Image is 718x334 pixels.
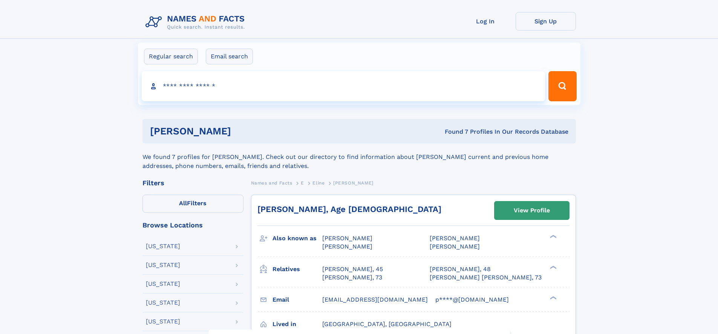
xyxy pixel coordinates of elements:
span: [EMAIL_ADDRESS][DOMAIN_NAME] [322,296,428,303]
div: We found 7 profiles for [PERSON_NAME]. Check out our directory to find information about [PERSON_... [142,143,576,171]
img: Logo Names and Facts [142,12,251,32]
a: Sign Up [516,12,576,31]
span: E [301,180,304,186]
h3: Lived in [273,318,322,331]
a: [PERSON_NAME], 48 [430,265,491,273]
div: [US_STATE] [146,243,180,249]
span: [PERSON_NAME] [322,235,372,242]
a: Names and Facts [251,178,292,188]
span: Eline [312,180,325,186]
a: [PERSON_NAME] [PERSON_NAME], 73 [430,273,542,282]
span: [PERSON_NAME] [333,180,374,186]
a: [PERSON_NAME], 45 [322,265,383,273]
div: [US_STATE] [146,262,180,268]
div: [US_STATE] [146,281,180,287]
span: [PERSON_NAME] [430,235,480,242]
span: [PERSON_NAME] [322,243,372,250]
h3: Relatives [273,263,322,276]
div: [US_STATE] [146,319,180,325]
a: [PERSON_NAME], 73 [322,273,382,282]
div: Found 7 Profiles In Our Records Database [338,128,568,136]
span: [PERSON_NAME] [430,243,480,250]
a: E [301,178,304,188]
a: Eline [312,178,325,188]
div: ❯ [548,265,557,270]
a: [PERSON_NAME], Age [DEMOGRAPHIC_DATA] [257,204,441,214]
span: [GEOGRAPHIC_DATA], [GEOGRAPHIC_DATA] [322,320,452,328]
div: Filters [142,180,243,186]
label: Filters [142,195,243,213]
h3: Also known as [273,232,322,245]
label: Email search [206,49,253,64]
span: All [179,200,187,207]
h1: [PERSON_NAME] [150,127,338,136]
div: ❯ [548,295,557,300]
a: Log In [455,12,516,31]
div: Browse Locations [142,222,243,229]
div: [US_STATE] [146,300,180,306]
button: Search Button [548,71,576,101]
h3: Email [273,293,322,306]
div: ❯ [548,234,557,239]
label: Regular search [144,49,198,64]
div: View Profile [514,202,550,219]
a: View Profile [494,201,569,220]
input: search input [142,71,545,101]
